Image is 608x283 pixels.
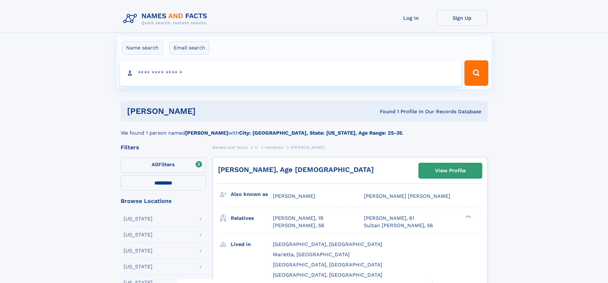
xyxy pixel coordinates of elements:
[273,193,315,199] span: [PERSON_NAME]
[124,264,153,269] div: [US_STATE]
[124,216,153,221] div: [US_STATE]
[291,145,325,150] span: [PERSON_NAME]
[122,41,163,55] label: Name search
[265,145,283,150] span: Hampton
[121,122,488,137] div: We found 1 person named with .
[464,215,472,219] div: ❯
[273,262,382,268] span: [GEOGRAPHIC_DATA], [GEOGRAPHIC_DATA]
[273,222,324,229] a: [PERSON_NAME], 56
[386,10,437,26] a: Log In
[288,108,481,115] div: Found 1 Profile In Our Records Database
[121,198,206,204] div: Browse Locations
[213,143,248,151] a: Names and Facts
[120,60,462,86] input: search input
[121,157,206,173] label: Filters
[255,145,258,150] span: H
[273,272,382,278] span: [GEOGRAPHIC_DATA], [GEOGRAPHIC_DATA]
[231,213,273,224] h3: Relatives
[273,251,350,257] span: Marietta, [GEOGRAPHIC_DATA]
[185,130,228,136] b: [PERSON_NAME]
[364,193,450,199] span: [PERSON_NAME] [PERSON_NAME]
[218,166,374,174] a: [PERSON_NAME], Age [DEMOGRAPHIC_DATA]
[121,145,206,150] div: Filters
[437,10,488,26] a: Sign Up
[169,41,209,55] label: Email search
[273,241,382,247] span: [GEOGRAPHIC_DATA], [GEOGRAPHIC_DATA]
[127,107,288,115] h1: [PERSON_NAME]
[124,232,153,237] div: [US_STATE]
[435,163,466,178] div: View Profile
[265,143,283,151] a: Hampton
[273,215,323,222] a: [PERSON_NAME], 19
[121,10,213,27] img: Logo Names and Facts
[419,163,482,178] a: View Profile
[239,130,402,136] b: City: [GEOGRAPHIC_DATA], State: [US_STATE], Age Range: 25-35
[364,222,433,229] a: Sultan [PERSON_NAME], 56
[152,161,158,168] span: All
[231,239,273,250] h3: Lived in
[231,189,273,200] h3: Also known as
[464,60,488,86] button: Search Button
[255,143,258,151] a: H
[124,248,153,253] div: [US_STATE]
[364,215,414,222] a: [PERSON_NAME], 61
